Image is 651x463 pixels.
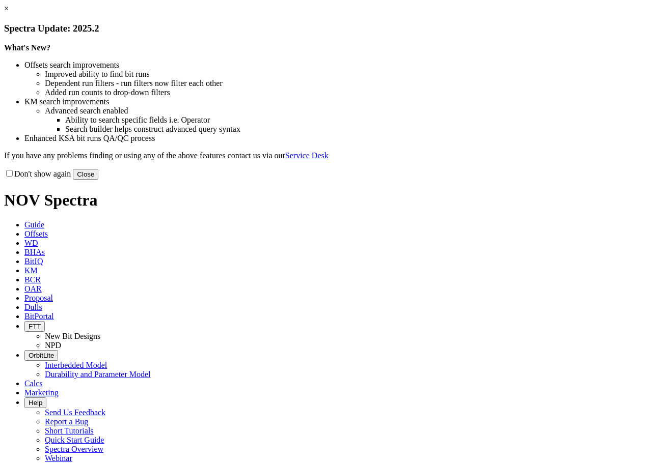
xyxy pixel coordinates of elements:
span: Help [29,399,42,407]
span: Calcs [24,379,43,388]
span: BitIQ [24,257,43,266]
span: BitPortal [24,312,54,321]
span: Dulls [24,303,42,311]
li: Added run counts to drop-down filters [45,88,647,97]
a: Webinar [45,454,72,462]
h3: Spectra Update: 2025.2 [4,23,647,34]
a: Interbedded Model [45,361,107,369]
span: Marketing [24,388,59,397]
a: Send Us Feedback [45,408,105,417]
li: Improved ability to find bit runs [45,70,647,79]
a: Quick Start Guide [45,436,104,444]
span: Guide [24,220,44,229]
button: Close [73,169,98,180]
a: Durability and Parameter Model [45,370,151,379]
label: Don't show again [4,169,71,178]
input: Don't show again [6,170,13,177]
li: Ability to search specific fields i.e. Operator [65,115,647,125]
span: FTT [29,323,41,330]
span: KM [24,266,38,275]
span: BHAs [24,248,45,256]
li: Dependent run filters - run filters now filter each other [45,79,647,88]
a: × [4,4,9,13]
li: Advanced search enabled [45,106,647,115]
span: OAR [24,284,42,293]
span: OrbitLite [29,352,54,359]
a: Short Tutorials [45,426,94,435]
li: KM search improvements [24,97,647,106]
span: WD [24,239,38,247]
a: NPD [45,341,61,350]
a: Report a Bug [45,417,88,426]
p: If you have any problems finding or using any of the above features contact us via our [4,151,647,160]
a: Service Desk [285,151,329,160]
a: Spectra Overview [45,445,103,453]
h1: NOV Spectra [4,191,647,210]
li: Search builder helps construct advanced query syntax [65,125,647,134]
li: Offsets search improvements [24,61,647,70]
span: Offsets [24,229,48,238]
span: Proposal [24,294,53,302]
a: New Bit Designs [45,332,100,340]
li: Enhanced KSA bit runs QA/QC process [24,134,647,143]
span: BCR [24,275,41,284]
strong: What's New? [4,43,50,52]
